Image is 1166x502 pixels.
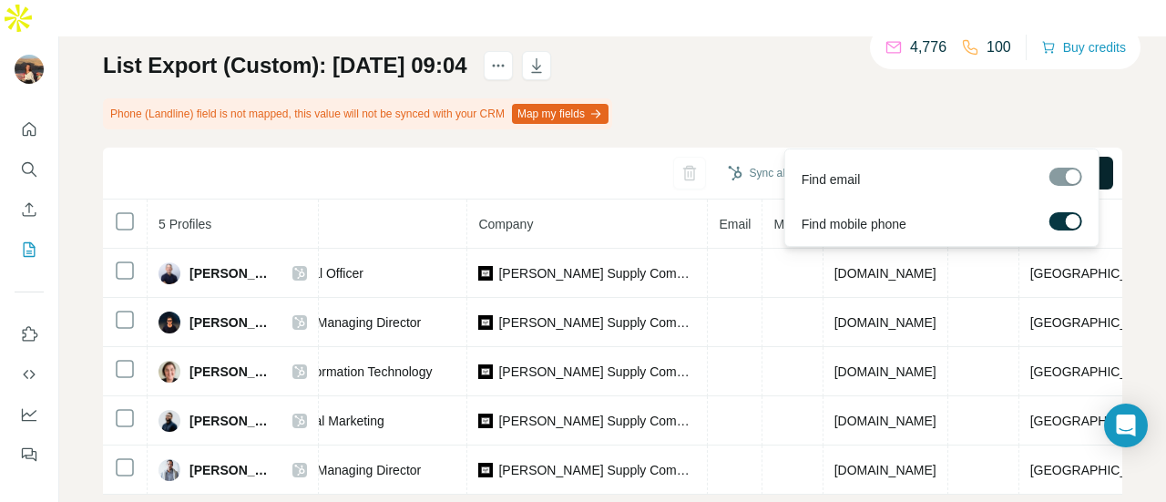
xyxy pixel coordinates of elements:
[834,266,936,281] span: [DOMAIN_NAME]
[159,410,180,432] img: Avatar
[1030,315,1163,330] span: [GEOGRAPHIC_DATA]
[719,217,751,231] span: Email
[1041,35,1126,60] button: Buy credits
[715,159,874,187] button: Sync all to HubSpot (5)
[498,264,696,282] span: [PERSON_NAME] Supply Company
[498,313,696,332] span: [PERSON_NAME] Supply Company
[478,266,493,281] img: company-logo
[478,315,493,330] img: company-logo
[15,55,44,84] img: Avatar
[189,363,274,381] span: [PERSON_NAME]
[103,98,612,129] div: Phone (Landline) field is not mapped, this value will not be synced with your CRM
[773,217,811,231] span: Mobile
[484,51,513,80] button: actions
[15,113,44,146] button: Quick start
[834,414,936,428] span: [DOMAIN_NAME]
[15,358,44,391] button: Use Surfe API
[15,233,44,266] button: My lists
[159,262,180,284] img: Avatar
[1030,266,1163,281] span: [GEOGRAPHIC_DATA]
[834,364,936,379] span: [DOMAIN_NAME]
[478,414,493,428] img: company-logo
[15,438,44,471] button: Feedback
[1030,463,1163,477] span: [GEOGRAPHIC_DATA]
[801,214,905,232] span: Find mobile phone
[189,412,274,430] span: [PERSON_NAME]
[189,264,274,282] span: [PERSON_NAME]
[834,315,936,330] span: [DOMAIN_NAME]
[189,313,274,332] span: [PERSON_NAME]
[478,463,493,477] img: company-logo
[801,169,860,188] span: Find email
[238,364,432,379] span: Director of Information Technology
[159,312,180,333] img: Avatar
[103,51,467,80] h1: List Export (Custom): [DATE] 09:04
[15,193,44,226] button: Enrich CSV
[1030,414,1163,428] span: [GEOGRAPHIC_DATA]
[1104,404,1148,447] div: Open Intercom Messenger
[159,217,211,231] span: 5 Profiles
[238,463,421,477] span: Co-Founder / Managing Director
[512,104,609,124] button: Map my fields
[189,461,274,479] span: [PERSON_NAME]
[910,36,946,58] p: 4,776
[498,363,696,381] span: [PERSON_NAME] Supply Company
[238,315,421,330] span: Co-Founder / Managing Director
[238,266,363,281] span: Chief Financial Officer
[15,153,44,186] button: Search
[498,412,696,430] span: [PERSON_NAME] Supply Company
[478,364,493,379] img: company-logo
[478,217,533,231] span: Company
[987,36,1011,58] p: 100
[15,398,44,431] button: Dashboard
[15,318,44,351] button: Use Surfe on LinkedIn
[834,463,936,477] span: [DOMAIN_NAME]
[498,461,696,479] span: [PERSON_NAME] Supply Company
[1030,364,1163,379] span: [GEOGRAPHIC_DATA]
[159,459,180,481] img: Avatar
[159,361,180,383] img: Avatar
